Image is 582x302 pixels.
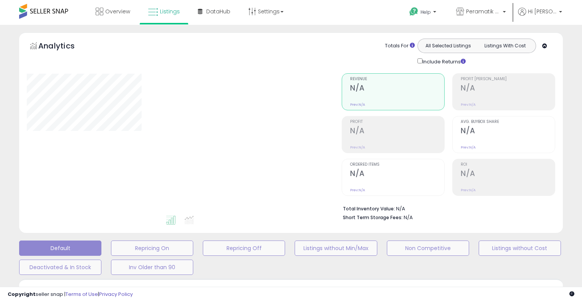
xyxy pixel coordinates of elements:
[421,9,431,15] span: Help
[19,260,101,275] button: Deactivated & In Stock
[403,1,444,25] a: Help
[350,145,365,150] small: Prev: N/A
[461,188,476,192] small: Prev: N/A
[461,145,476,150] small: Prev: N/A
[8,291,133,298] div: seller snap | |
[466,8,500,15] span: Peramatik Goods Ltd US
[350,163,444,167] span: Ordered Items
[343,205,395,212] b: Total Inventory Value:
[479,241,561,256] button: Listings without Cost
[203,241,285,256] button: Repricing Off
[111,241,193,256] button: Repricing On
[528,8,557,15] span: Hi [PERSON_NAME]
[461,163,555,167] span: ROI
[295,241,377,256] button: Listings without Min/Max
[461,84,555,94] h2: N/A
[350,77,444,81] span: Revenue
[461,102,476,107] small: Prev: N/A
[38,40,90,53] h5: Analytics
[476,41,533,51] button: Listings With Cost
[206,8,230,15] span: DataHub
[105,8,130,15] span: Overview
[409,7,419,16] i: Get Help
[420,41,477,51] button: All Selected Listings
[518,8,562,25] a: Hi [PERSON_NAME]
[343,214,403,221] b: Short Term Storage Fees:
[350,84,444,94] h2: N/A
[461,120,555,124] span: Avg. Buybox Share
[350,120,444,124] span: Profit
[385,42,415,50] div: Totals For
[412,57,475,66] div: Include Returns
[19,241,101,256] button: Default
[160,8,180,15] span: Listings
[350,169,444,179] h2: N/A
[404,214,413,221] span: N/A
[350,102,365,107] small: Prev: N/A
[350,188,365,192] small: Prev: N/A
[461,126,555,137] h2: N/A
[350,126,444,137] h2: N/A
[387,241,469,256] button: Non Competitive
[343,203,549,213] li: N/A
[111,260,193,275] button: Inv Older than 90
[461,169,555,179] h2: N/A
[461,77,555,81] span: Profit [PERSON_NAME]
[8,291,36,298] strong: Copyright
